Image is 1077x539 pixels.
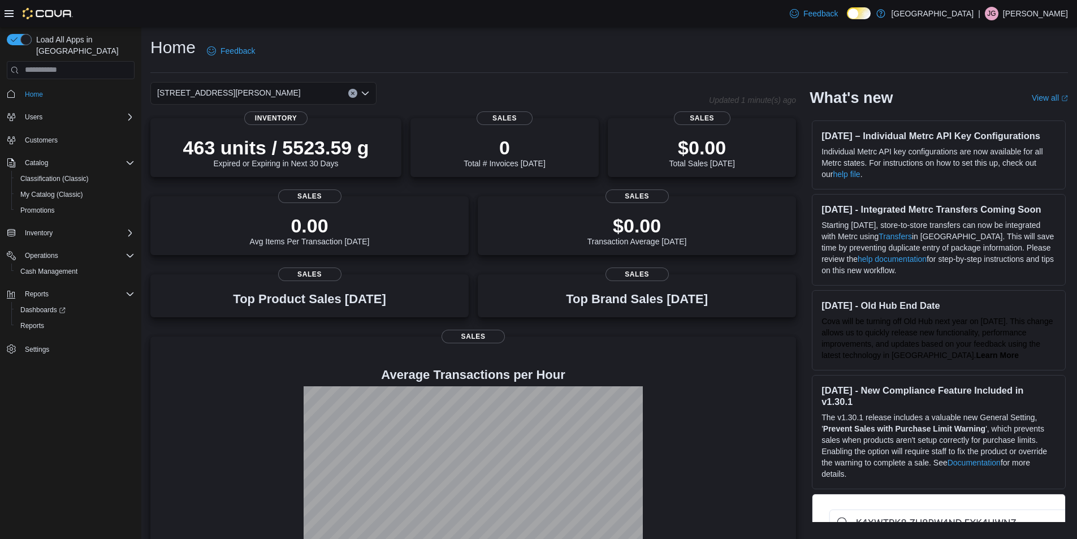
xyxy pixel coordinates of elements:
button: Clear input [348,89,357,98]
a: My Catalog (Classic) [16,188,88,201]
a: help documentation [858,255,927,264]
span: Users [25,113,42,122]
h2: What's new [810,89,893,107]
span: Sales [278,189,341,203]
a: Dashboards [11,302,139,318]
span: My Catalog (Classic) [20,190,83,199]
a: Settings [20,343,54,356]
span: Customers [25,136,58,145]
span: Settings [20,342,135,356]
span: Home [20,87,135,101]
a: Cash Management [16,265,82,278]
p: $0.00 [669,136,734,159]
a: Classification (Classic) [16,172,93,186]
p: 0 [464,136,545,159]
span: Inventory [244,111,308,125]
button: Cash Management [11,264,139,279]
span: Sales [674,111,730,125]
h3: Top Product Sales [DATE] [233,292,386,306]
span: Operations [20,249,135,262]
button: Home [2,86,139,102]
a: Learn More [976,351,1019,360]
span: Cova will be turning off Old Hub next year on [DATE]. This change allows us to quickly release ne... [821,317,1053,360]
p: Individual Metrc API key configurations are now available for all Metrc states. For instructions ... [821,146,1056,180]
span: Classification (Classic) [20,174,89,183]
strong: Prevent Sales with Purchase Limit Warning [823,424,985,433]
span: Load All Apps in [GEOGRAPHIC_DATA] [32,34,135,57]
a: help file [833,170,860,179]
span: Promotions [16,204,135,217]
nav: Complex example [7,81,135,387]
span: Reports [20,321,44,330]
img: Cova [23,8,73,19]
span: Sales [605,268,669,281]
button: Reports [2,286,139,302]
a: View allExternal link [1032,93,1068,102]
span: Sales [442,330,505,343]
p: [PERSON_NAME] [1003,7,1068,20]
button: Users [20,110,47,124]
button: Reports [11,318,139,334]
p: The v1.30.1 release includes a valuable new General Setting, ' ', which prevents sales when produ... [821,412,1056,480]
button: Users [2,109,139,125]
a: Transfers [879,232,912,241]
h3: [DATE] - Old Hub End Date [821,300,1056,311]
span: Reports [20,287,135,301]
p: [GEOGRAPHIC_DATA] [891,7,974,20]
button: Customers [2,132,139,148]
span: Catalog [20,156,135,170]
button: Catalog [20,156,53,170]
a: Feedback [202,40,259,62]
span: Home [25,90,43,99]
span: Dashboards [16,303,135,317]
span: My Catalog (Classic) [16,188,135,201]
div: Transaction Average [DATE] [587,214,687,246]
span: Inventory [25,228,53,238]
div: Expired or Expiring in Next 30 Days [183,136,369,168]
a: Feedback [785,2,842,25]
span: Catalog [25,158,48,167]
span: JG [987,7,996,20]
button: Reports [20,287,53,301]
p: Updated 1 minute(s) ago [709,96,796,105]
span: Feedback [803,8,838,19]
span: Operations [25,251,58,260]
span: Feedback [220,45,255,57]
a: Promotions [16,204,59,217]
span: Classification (Classic) [16,172,135,186]
button: Classification (Classic) [11,171,139,187]
span: Cash Management [16,265,135,278]
span: Inventory [20,226,135,240]
h3: Top Brand Sales [DATE] [566,292,708,306]
div: Total # Invoices [DATE] [464,136,545,168]
input: Dark Mode [847,7,871,19]
p: Starting [DATE], store-to-store transfers can now be integrated with Metrc using in [GEOGRAPHIC_D... [821,219,1056,276]
span: Dashboards [20,305,66,314]
p: $0.00 [587,214,687,237]
span: Reports [16,319,135,333]
h4: Average Transactions per Hour [159,368,787,382]
span: Customers [20,133,135,147]
div: Jesus Gonzalez [985,7,998,20]
a: Reports [16,319,49,333]
span: Sales [477,111,533,125]
span: Sales [278,268,341,281]
h3: [DATE] - Integrated Metrc Transfers Coming Soon [821,204,1056,215]
a: Documentation [948,458,1001,467]
h1: Home [150,36,196,59]
button: Inventory [20,226,57,240]
a: Home [20,88,47,101]
button: Inventory [2,225,139,241]
button: Catalog [2,155,139,171]
h3: [DATE] - New Compliance Feature Included in v1.30.1 [821,385,1056,407]
h3: [DATE] – Individual Metrc API Key Configurations [821,130,1056,141]
span: Reports [25,290,49,299]
a: Dashboards [16,303,70,317]
p: 463 units / 5523.59 g [183,136,369,159]
span: Users [20,110,135,124]
svg: External link [1061,95,1068,102]
span: Sales [605,189,669,203]
button: Operations [20,249,63,262]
